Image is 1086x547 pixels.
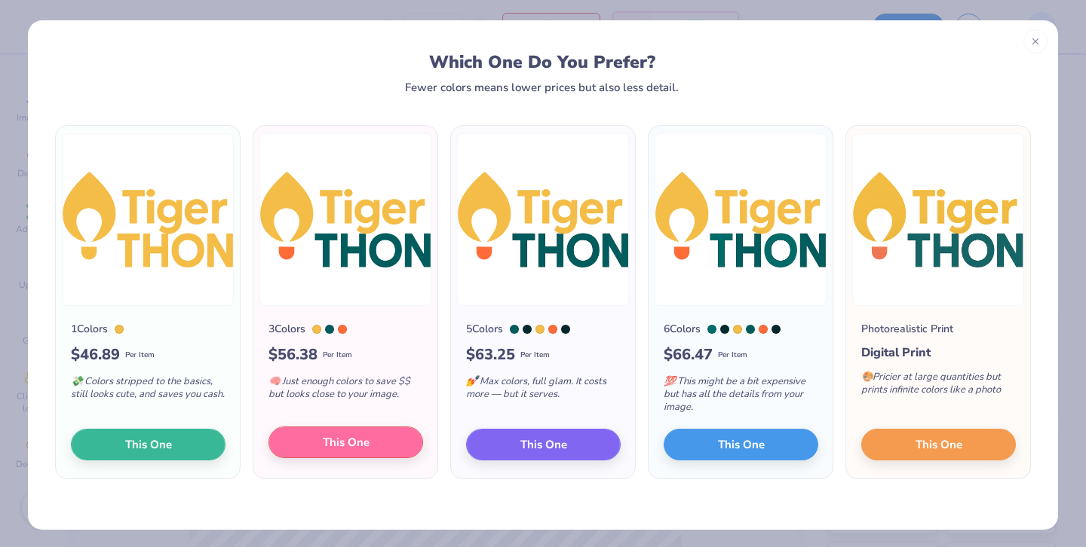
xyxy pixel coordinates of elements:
span: Per Item [718,350,747,361]
div: 7719 C [707,325,716,334]
img: 1 color option [62,133,234,306]
div: 3 Colors [268,321,305,337]
div: 142 C [733,325,742,334]
div: Just enough colors to save $$ but looks close to your image. [268,366,423,416]
span: This One [718,436,765,454]
span: 💯 [664,374,676,388]
span: This One [520,436,567,454]
span: 🎨 [861,370,873,384]
div: 142 C [115,325,124,334]
img: 3 color option [259,133,431,306]
div: 5463 C [561,325,570,334]
span: Per Item [323,350,352,361]
div: 7721 C [325,325,334,334]
button: This One [268,426,423,458]
div: 6 Colors [664,321,701,337]
div: Pricier at large quantities but prints infinite colors like a photo [861,362,1016,411]
span: $ 66.47 [664,344,713,366]
div: 546 C [523,325,532,334]
img: Photorealistic preview [852,133,1024,306]
div: 1645 C [338,325,347,334]
div: Photorealistic Print [861,321,953,337]
button: This One [664,429,818,460]
img: 5 color option [457,133,629,306]
button: This One [71,429,225,460]
div: 546 C [720,325,729,334]
div: Digital Print [861,344,1016,362]
div: 7721 C [510,325,519,334]
span: Per Item [125,350,155,361]
span: $ 63.25 [466,344,515,366]
div: 5463 C [772,325,781,334]
span: 💸 [71,374,83,388]
div: Colors stripped to the basics, still looks cute, and saves you cash. [71,366,225,416]
img: 6 color option [655,133,827,306]
span: This One [323,434,370,451]
span: 🧠 [268,374,281,388]
div: Which One Do You Prefer? [69,52,1016,72]
div: 1645 C [759,325,768,334]
div: 142 C [535,325,545,334]
span: $ 46.89 [71,344,120,366]
div: 5 Colors [466,321,503,337]
span: Per Item [520,350,550,361]
button: This One [466,429,621,460]
div: 1645 C [548,325,557,334]
span: This One [916,436,962,454]
span: $ 56.38 [268,344,318,366]
div: 7721 C [746,325,755,334]
span: 💅 [466,374,478,388]
div: 142 C [312,325,321,334]
div: Fewer colors means lower prices but also less detail. [405,81,679,93]
div: 1 Colors [71,321,108,337]
div: This might be a bit expensive but has all the details from your image. [664,366,818,429]
span: This One [125,436,172,454]
button: This One [861,429,1016,460]
div: Max colors, full glam. It costs more — but it serves. [466,366,621,416]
